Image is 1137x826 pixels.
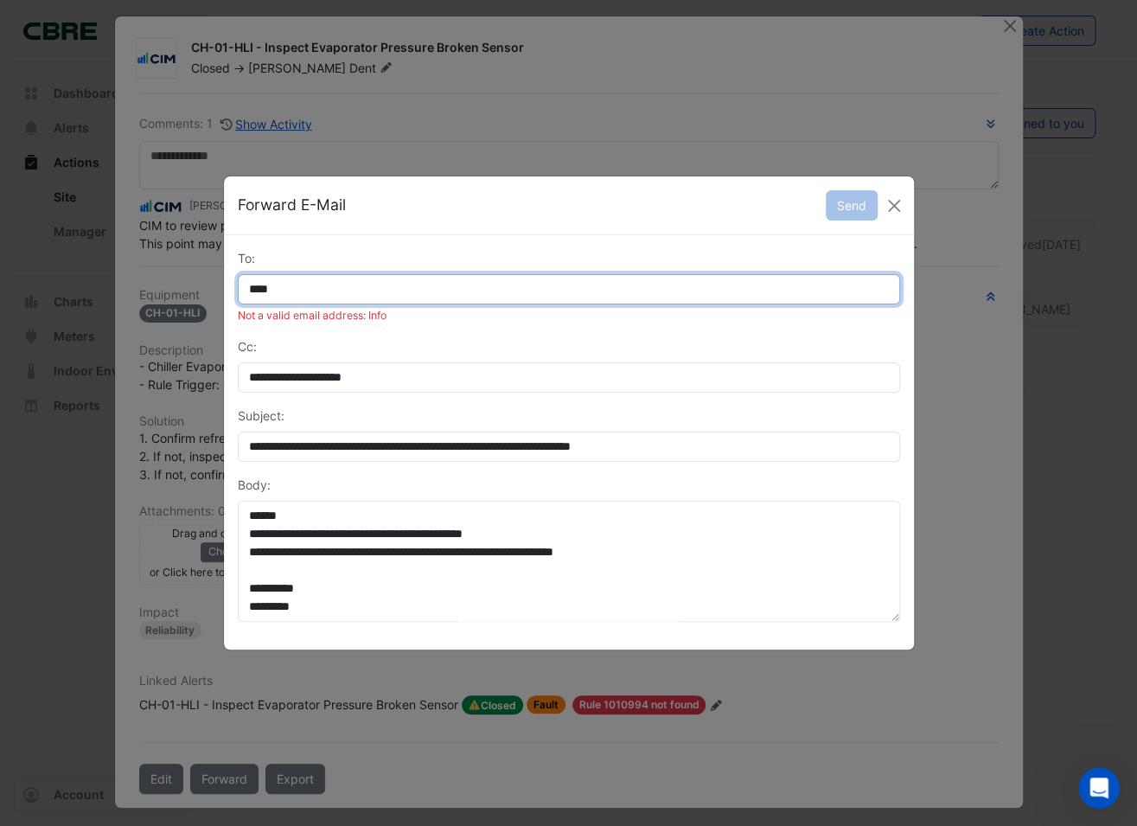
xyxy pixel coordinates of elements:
label: Cc: [238,337,257,355]
h5: Forward E-Mail [238,194,346,216]
div: Not a valid email address: Info [238,308,900,323]
button: Close [881,193,907,219]
iframe: Intercom live chat [1078,767,1120,809]
label: To: [238,249,255,267]
label: Subject: [238,407,284,425]
label: Body: [238,476,271,494]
